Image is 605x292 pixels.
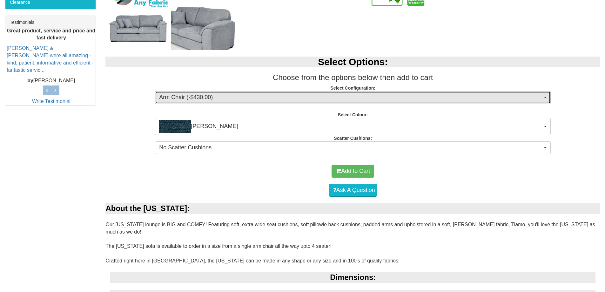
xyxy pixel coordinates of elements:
[110,272,595,283] div: Dimensions:
[27,78,33,83] b: by
[5,16,96,29] div: Testimonials
[105,73,600,82] h3: Choose from the options below then add to cart
[7,45,94,73] a: [PERSON_NAME] & [PERSON_NAME] were all amazing - kind, patient, informative and efficient - fanta...
[159,93,542,102] span: Arm Chair (-$430.00)
[7,77,96,85] p: [PERSON_NAME]
[330,85,375,91] strong: Select Configuration:
[155,91,551,104] button: Arm Chair (-$430.00)
[159,120,542,133] span: [PERSON_NAME]
[338,112,368,117] strong: Select Colour:
[105,203,600,214] div: About the [US_STATE]:
[32,98,71,104] a: Write Testimonial
[332,165,374,178] button: Add to Cart
[334,136,372,141] strong: Scatter Cushions:
[329,184,377,197] a: Ask A Question
[159,120,191,133] img: Tiamo Mallard
[155,118,551,135] button: Tiamo Mallard[PERSON_NAME]
[155,141,551,154] button: No Scatter Cushions
[159,144,542,152] span: No Scatter Cushions
[318,57,388,67] b: Select Options:
[7,28,95,41] b: Great product, service and price and fast delivery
